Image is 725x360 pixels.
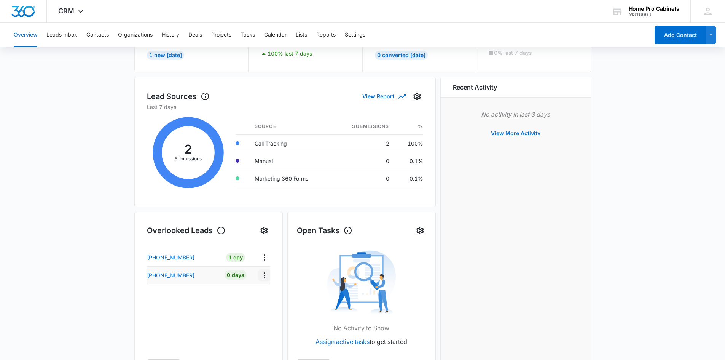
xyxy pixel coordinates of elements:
[264,23,287,47] button: Calendar
[249,118,333,135] th: Source
[414,224,426,237] button: Settings
[375,51,428,60] div: 0 Converted [DATE]
[147,35,154,48] p: 2
[411,90,423,102] button: Settings
[46,23,77,47] button: Leads Inbox
[188,23,202,47] button: Deals
[58,7,74,15] span: CRM
[86,23,109,47] button: Contacts
[345,23,365,47] button: Settings
[333,323,389,333] p: No Activity to Show
[655,26,706,44] button: Add Contact
[629,6,679,12] div: account name
[147,103,423,111] p: Last 7 days
[241,23,255,47] button: Tasks
[147,51,184,60] div: 1 New [DATE]
[296,23,307,47] button: Lists
[258,251,270,263] button: Actions
[395,170,423,187] td: 0.1%
[162,23,179,47] button: History
[249,152,333,170] td: Manual
[494,50,532,56] p: 0% last 7 days
[629,12,679,17] div: account id
[483,124,548,142] button: View More Activity
[316,23,336,47] button: Reports
[297,225,352,236] h1: Open Tasks
[249,134,333,152] td: Call Tracking
[395,134,423,152] td: 100%
[147,253,219,261] a: [PHONE_NUMBER]
[211,23,231,47] button: Projects
[147,253,194,261] p: [PHONE_NUMBER]
[14,23,37,47] button: Overview
[258,224,270,237] button: Settings
[315,338,370,346] a: Assign active tasks
[261,35,268,48] p: 2
[333,134,395,152] td: 2
[333,170,395,187] td: 0
[315,337,407,346] p: to get started
[362,90,405,103] button: View Report
[395,118,423,135] th: %
[333,152,395,170] td: 0
[147,91,210,102] h1: Lead Sources
[489,35,506,48] p: 5%
[226,253,245,262] div: 1 Day
[147,271,194,279] p: [PHONE_NUMBER]
[453,110,578,119] p: No activity in last 3 days
[453,83,497,92] h6: Recent Activity
[395,152,423,170] td: 0.1%
[147,225,226,236] h1: Overlooked Leads
[249,170,333,187] td: Marketing 360 Forms
[225,270,247,280] div: 0 Days
[147,271,219,279] a: [PHONE_NUMBER]
[258,269,270,281] button: Actions
[118,23,153,47] button: Organizations
[375,35,382,48] p: 1
[333,118,395,135] th: Submissions
[268,51,312,56] p: 100% last 7 days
